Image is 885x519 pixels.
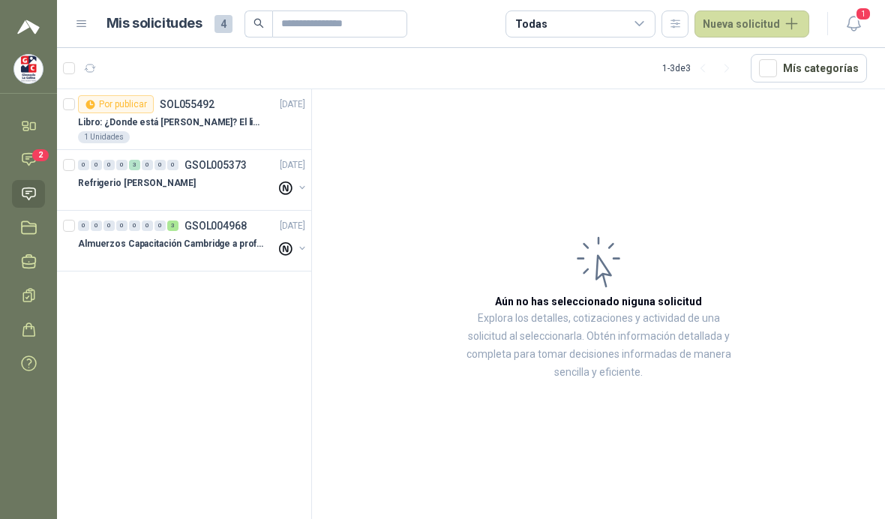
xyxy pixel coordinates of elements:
div: 0 [78,220,89,231]
div: 0 [116,160,127,170]
div: 0 [142,160,153,170]
p: [DATE] [280,97,305,112]
p: GSOL005373 [184,160,247,170]
a: 2 [12,145,45,173]
div: Todas [515,16,547,32]
div: Por publicar [78,95,154,113]
button: Nueva solicitud [694,10,809,37]
div: 3 [129,160,140,170]
p: SOL055492 [160,99,214,109]
div: 0 [129,220,140,231]
span: 4 [214,15,232,33]
button: Mís categorías [751,54,867,82]
div: 0 [167,160,178,170]
p: Almuerzos Capacitación Cambridge a profesores [78,237,265,251]
div: 3 [167,220,178,231]
div: 0 [103,220,115,231]
div: 0 [91,160,102,170]
div: 0 [91,220,102,231]
h3: Aún no has seleccionado niguna solicitud [495,293,702,310]
div: 1 Unidades [78,131,130,143]
div: 1 - 3 de 3 [662,56,739,80]
p: GSOL004968 [184,220,247,231]
p: Libro: ¿Donde está [PERSON_NAME]? El libro mágico. Autor: [PERSON_NAME] [78,115,265,130]
div: 0 [142,220,153,231]
img: Company Logo [14,55,43,83]
a: 0 0 0 0 0 0 0 3 GSOL004968[DATE] Almuerzos Capacitación Cambridge a profesores [78,217,308,265]
a: 0 0 0 0 3 0 0 0 GSOL005373[DATE] Refrigerio [PERSON_NAME] [78,156,308,204]
div: 0 [103,160,115,170]
div: 0 [154,160,166,170]
a: Por publicarSOL055492[DATE] Libro: ¿Donde está [PERSON_NAME]? El libro mágico. Autor: [PERSON_NAM... [57,89,311,150]
p: [DATE] [280,219,305,233]
div: 0 [154,220,166,231]
img: Logo peakr [17,18,40,36]
button: 1 [840,10,867,37]
span: 2 [32,149,49,161]
p: [DATE] [280,158,305,172]
div: 0 [116,220,127,231]
p: Refrigerio [PERSON_NAME] [78,176,196,190]
span: 1 [855,7,871,21]
div: 0 [78,160,89,170]
span: search [253,18,264,28]
h1: Mis solicitudes [106,13,202,34]
p: Explora los detalles, cotizaciones y actividad de una solicitud al seleccionarla. Obtén informaci... [462,310,735,382]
